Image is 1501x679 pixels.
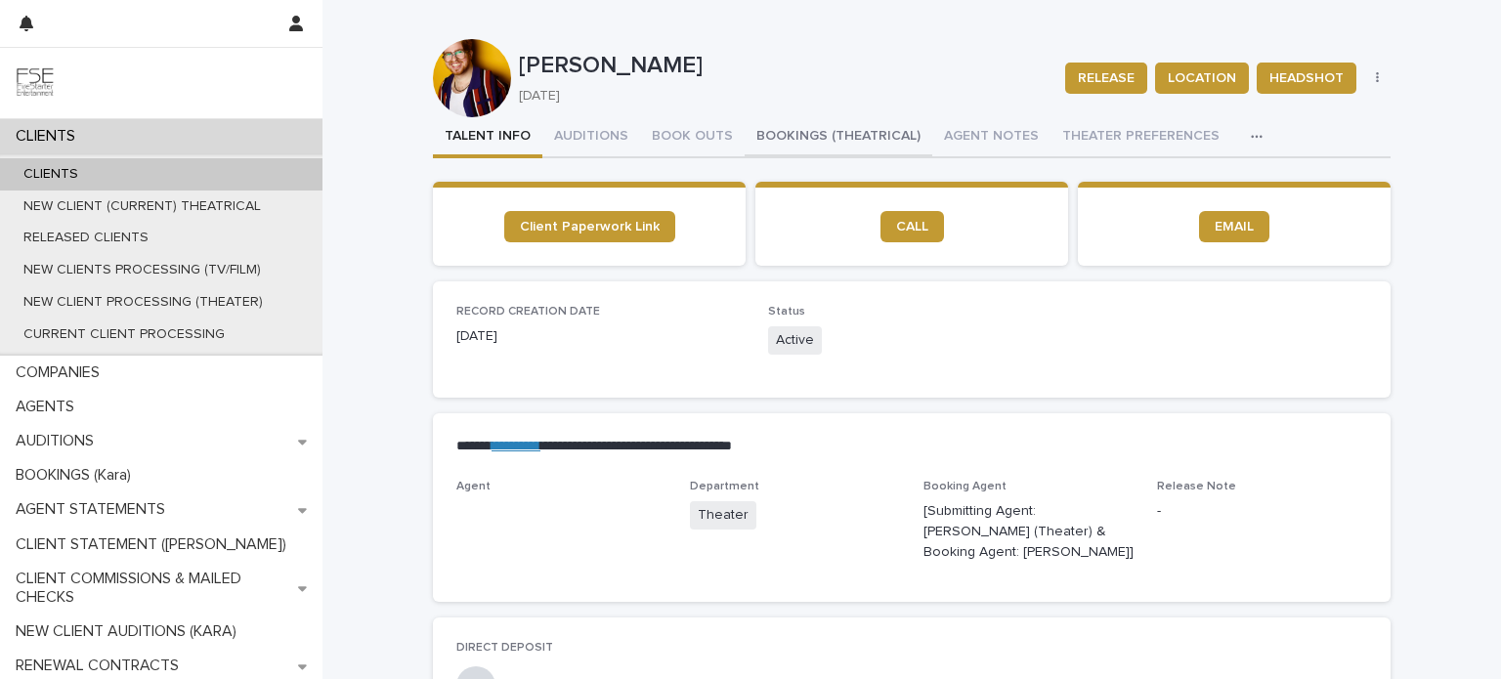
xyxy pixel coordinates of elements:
span: DIRECT DEPOSIT [456,642,553,654]
p: - [1157,501,1367,522]
button: BOOK OUTS [640,117,745,158]
p: RENEWAL CONTRACTS [8,657,194,675]
span: RECORD CREATION DATE [456,306,600,318]
p: CLIENTS [8,127,91,146]
button: RELEASE [1065,63,1147,94]
span: Department [690,481,759,492]
button: HEADSHOT [1257,63,1356,94]
button: AGENT NOTES [932,117,1051,158]
button: THEATER PREFERENCES [1051,117,1231,158]
span: Theater [690,501,756,530]
p: CLIENT COMMISSIONS & MAILED CHECKS [8,570,298,607]
span: Agent [456,481,491,492]
a: CALL [880,211,944,242]
a: Client Paperwork Link [504,211,675,242]
button: AUDITIONS [542,117,640,158]
span: HEADSHOT [1269,68,1344,88]
p: CLIENTS [8,166,94,183]
span: LOCATION [1168,68,1236,88]
p: NEW CLIENT (CURRENT) THEATRICAL [8,198,277,215]
img: 9JgRvJ3ETPGCJDhvPVA5 [16,64,55,103]
button: TALENT INFO [433,117,542,158]
span: CALL [896,220,928,233]
a: EMAIL [1199,211,1269,242]
p: COMPANIES [8,363,115,382]
p: NEW CLIENT PROCESSING (THEATER) [8,294,279,311]
p: AGENTS [8,398,90,416]
p: AGENT STATEMENTS [8,500,181,519]
p: NEW CLIENTS PROCESSING (TV/FILM) [8,262,277,278]
button: LOCATION [1155,63,1249,94]
p: CLIENT STATEMENT ([PERSON_NAME]) [8,535,302,554]
p: NEW CLIENT AUDITIONS (KARA) [8,622,252,641]
span: Release Note [1157,481,1236,492]
p: BOOKINGS (Kara) [8,466,147,485]
p: AUDITIONS [8,432,109,450]
p: CURRENT CLIENT PROCESSING [8,326,240,343]
p: [DATE] [519,88,1042,105]
span: Active [768,326,822,355]
span: Status [768,306,805,318]
button: BOOKINGS (THEATRICAL) [745,117,932,158]
span: RELEASE [1078,68,1135,88]
span: Client Paperwork Link [520,220,660,233]
p: [Submitting Agent: [PERSON_NAME] (Theater) & Booking Agent: [PERSON_NAME]] [923,501,1134,562]
p: [PERSON_NAME] [519,52,1050,80]
span: Booking Agent [923,481,1007,492]
p: RELEASED CLIENTS [8,230,164,246]
span: EMAIL [1215,220,1254,233]
p: [DATE] [456,326,745,347]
